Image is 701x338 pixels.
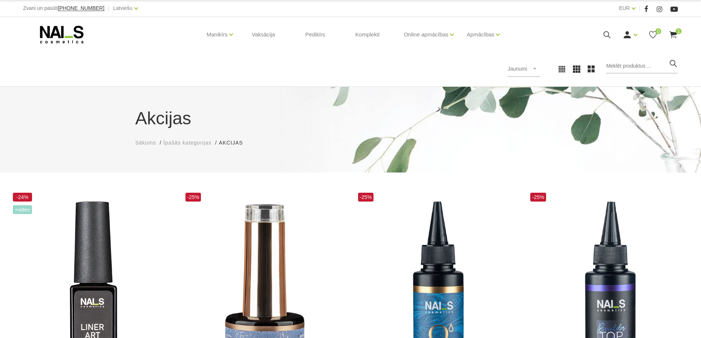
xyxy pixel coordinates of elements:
a: Online apmācības [404,20,448,49]
span: [PHONE_NUMBER] [58,5,105,11]
span: +Video [13,205,32,214]
a: [PHONE_NUMBER] [58,6,105,11]
span: Jaunumi [507,66,527,72]
span: -25% [358,193,374,202]
a: Komplekti [350,17,386,52]
input: Meklēt produktus ... [606,59,678,74]
span: 1 [676,28,681,34]
a: Pedikīrs [299,17,331,52]
a: 0 [648,30,658,39]
a: Vaksācija [246,17,281,52]
span: | [108,4,110,13]
span: -25% [185,193,201,202]
a: Sākums [135,139,156,147]
a: Latviešu [113,4,132,13]
span: -25% [530,193,546,202]
li: Akcijas [219,139,250,147]
div: Zvani un pasūti [23,4,105,13]
span: Īpašās kategorijas [163,140,212,146]
a: Manikīrs [207,20,228,49]
a: Apmācības [467,20,494,49]
a: EUR [619,4,630,13]
a: Īpašās kategorijas [163,139,212,147]
span: | [639,4,641,13]
span: 0 [655,28,661,34]
span: Sākums [135,140,156,146]
span: -24% [13,193,32,202]
a: 1 [669,30,678,39]
h1: Akcijas [135,105,566,132]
